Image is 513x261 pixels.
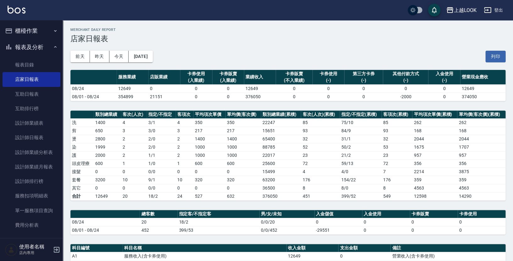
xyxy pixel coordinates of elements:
table: a dense table [70,70,505,101]
div: (-) [430,77,458,84]
th: 客次(人次) [121,111,147,119]
th: 客次(人次)(累積) [301,111,339,119]
th: 單均價(客次價) [225,111,261,119]
td: 15651 [261,127,301,135]
td: 957 [457,151,505,159]
td: 600 [193,159,225,167]
td: 20 [121,192,147,200]
td: 354899 [117,93,148,101]
td: 1 [176,159,193,167]
div: 卡券使用 [182,71,210,77]
td: 24 [176,192,193,200]
td: 1000 [225,143,261,151]
h5: 使用者名稱 [19,244,51,250]
a: 設計師業績表 [3,116,60,130]
img: Logo [8,6,25,14]
td: 93 [301,127,339,135]
td: 2 / 0 [147,143,176,151]
td: 32 [382,135,412,143]
td: 320 [225,176,261,184]
td: 452 [140,226,177,234]
div: (入業績) [182,77,210,84]
td: 12649 [244,84,276,93]
button: 報表及分析 [3,39,60,55]
td: 08/01 - 08/24 [70,93,117,101]
button: 登出 [481,4,505,16]
td: 2044 [412,135,457,143]
td: 0 [148,84,180,93]
td: 85 [301,118,339,127]
td: 356 [457,159,505,167]
td: 1000 [193,151,225,159]
td: 0 [410,218,458,226]
td: 0 [276,84,312,93]
td: 0 [180,93,212,101]
td: 376050 [261,192,301,200]
td: 0 [176,184,193,192]
td: 0 [176,167,193,176]
div: 卡券使用 [314,71,343,77]
td: 0 [410,226,458,234]
td: 65400 [261,135,301,143]
button: 櫃檯作業 [3,23,60,39]
td: 217 [193,127,225,135]
td: 2 [121,151,147,159]
td: 53 [382,143,412,151]
td: 376050 [244,93,276,101]
td: 頭皮理療 [70,159,94,167]
th: 指定客/不指定客 [177,210,259,218]
td: 剪 [70,127,94,135]
td: 84 / 9 [340,127,382,135]
td: 0 [362,226,410,234]
td: 08/24 [70,84,117,93]
td: 957 [412,151,457,159]
td: 3 / 0 [147,127,176,135]
td: 2214 [412,167,457,176]
td: 3 [121,127,147,135]
td: 染 [70,143,94,151]
th: 指定/不指定 [147,111,176,119]
td: 營業收入(含卡券使用) [390,252,505,260]
td: 18/2 [177,218,259,226]
div: 上越LOOK [454,6,476,14]
th: 客項次(累積) [382,111,412,119]
a: 設計師日報表 [3,130,60,145]
th: 卡券使用 [458,210,505,218]
td: 7 [382,167,412,176]
th: 服務業績 [117,70,148,85]
td: 08/24 [70,218,140,226]
td: 0 [193,184,225,192]
td: 15499 [261,167,301,176]
th: 卡券販賣 [410,210,458,218]
td: 12649 [286,252,339,260]
td: 0 [225,184,261,192]
td: 52 [301,143,339,151]
td: 350 [193,118,225,127]
th: 客項次 [176,111,193,119]
td: 2 / 0 [147,135,176,143]
td: 1707 [457,143,505,151]
td: 12649 [94,192,121,200]
a: 服務扣項明細表 [3,189,60,203]
th: 類別總業績(累積) [261,111,301,119]
td: 50 / 2 [340,143,382,151]
td: -29551 [314,226,362,234]
td: 12649 [117,84,148,93]
td: 600 [94,159,121,167]
th: 類別總業績 [94,111,121,119]
td: 0 [383,84,428,93]
td: 217 [225,127,261,135]
td: 0 [193,167,225,176]
td: 21 / 2 [340,151,382,159]
p: 店內專用 [19,250,51,256]
td: 0 [212,84,244,93]
th: 總客數 [140,210,177,218]
td: 接髮 [70,167,94,176]
td: 356 [412,159,457,167]
td: 0/0/20 [259,218,314,226]
div: 入金使用 [430,71,458,77]
td: -2000 [383,93,428,101]
td: 350 [225,118,261,127]
td: 262 [412,118,457,127]
td: 21151 [148,93,180,101]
